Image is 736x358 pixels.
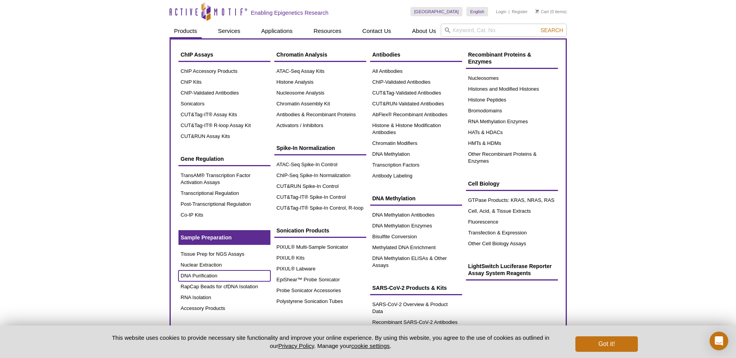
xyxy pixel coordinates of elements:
a: AbFlex® Recombinant Antibodies [370,109,462,120]
a: PIXUL® Multi-Sample Sonicator [274,242,366,253]
a: Activators / Inhibitors [274,120,366,131]
a: Products [170,24,202,38]
a: GTPase Products: KRAS, NRAS, RAS [466,195,558,206]
span: DNA Methylation [372,195,416,201]
a: DNA Methylation Antibodies [370,210,462,220]
a: DNA Methylation ELISAs & Other Assays [370,253,462,271]
a: Register [512,9,528,14]
span: Sonication Products [277,227,329,234]
a: Cell Biology [466,176,558,191]
a: CUT&RUN Spike-In Control [274,181,366,192]
a: CUT&Tag-IT® Assay Kits [178,109,270,120]
a: Sample Preparation [178,230,270,245]
a: DNA Methylation [370,191,462,206]
a: Polystyrene Sonication Tubes [274,296,366,307]
a: Histone Analysis [274,77,366,88]
a: Nucleosome Analysis [274,88,366,98]
button: Search [538,27,565,34]
a: Cart [535,9,549,14]
a: Login [496,9,506,14]
button: Got it! [575,336,637,352]
button: cookie settings [351,343,390,349]
a: English [466,7,488,16]
a: Transfection & Expression [466,227,558,238]
a: Histone & Histone Modification Antibodies [370,120,462,138]
a: SARS-CoV-2 Overview & Product Data [370,299,462,317]
a: HATs & HDACs [466,127,558,138]
p: This website uses cookies to provide necessary site functionality and improve your online experie... [99,334,563,350]
a: Sonicators [178,98,270,109]
a: Privacy Policy [278,343,314,349]
a: CUT&RUN Assay Kits [178,131,270,142]
a: Chromatin Analysis [274,47,366,62]
a: Contact Us [358,24,396,38]
a: Co-IP Kits [178,210,270,220]
a: ATAC-Seq Spike-In Control [274,159,366,170]
span: ChIP Assays [181,52,213,58]
a: Antibodies & Recombinant Proteins [274,109,366,120]
a: Tissue Prep for NGS Assays [178,249,270,260]
a: Probe Sonicator Accessories [274,285,366,296]
a: Bromodomains [466,105,558,116]
a: Accessory Products [178,303,270,314]
a: Applications [256,24,297,38]
a: Resources [309,24,346,38]
a: TransAM® Transcription Factor Activation Assays [178,170,270,188]
span: Cell Biology [468,181,500,187]
a: LightSwitch Luciferase Reporter Assay System Reagents [466,259,558,281]
a: PIXUL® Labware [274,263,366,274]
a: EpiShear™ Probe Sonicator [274,274,366,285]
a: CUT&Tag-IT® R-loop Assay Kit [178,120,270,131]
a: ChIP-Validated Antibodies [178,88,270,98]
a: Antibody Labeling [370,170,462,181]
a: RNA Isolation [178,292,270,303]
a: Recombinant SARS-CoV-2 Antibodies [370,317,462,328]
a: Recombinant Proteins & Enzymes [466,47,558,69]
a: Other Cell Biology Assays [466,238,558,249]
a: Sonication Products [274,223,366,238]
span: Recombinant Proteins & Enzymes [468,52,532,65]
span: Search [540,27,563,33]
span: SARS-CoV-2 Products & Kits [372,285,447,291]
a: ATAC-Seq Assay Kits [274,66,366,77]
img: Your Cart [535,9,539,13]
a: ChIP-Validated Antibodies [370,77,462,88]
a: Chromatin Assembly Kit [274,98,366,109]
a: HMTs & HDMs [466,138,558,149]
a: RNA Methylation Enzymes [466,116,558,127]
a: SARS-CoV-2 Products & Kits [370,281,462,295]
a: Other Recombinant Proteins & Enzymes [466,149,558,167]
a: Spike-In Normalization [274,141,366,155]
a: Nuclear Extraction [178,260,270,270]
span: LightSwitch Luciferase Reporter Assay System Reagents [468,263,552,276]
a: Chromatin Modifiers [370,138,462,149]
a: NGS [178,324,270,338]
a: DNA Methylation Enzymes [370,220,462,231]
a: CUT&RUN-Validated Antibodies [370,98,462,109]
a: CUT&Tag-Validated Antibodies [370,88,462,98]
li: (0 items) [535,7,567,16]
span: Sample Preparation [181,234,232,241]
input: Keyword, Cat. No. [441,24,567,37]
a: Methylated DNA Enrichment [370,242,462,253]
a: DNA Methylation [370,149,462,160]
div: Open Intercom Messenger [710,332,728,350]
span: Chromatin Analysis [277,52,327,58]
a: [GEOGRAPHIC_DATA] [410,7,463,16]
a: Services [213,24,245,38]
a: DNA Purification [178,270,270,281]
a: ChIP Accessory Products [178,66,270,77]
a: PIXUL® Kits [274,253,366,263]
a: ChIP Assays [178,47,270,62]
a: ChIP-Seq Spike-In Normalization [274,170,366,181]
a: Histone Peptides [466,95,558,105]
a: Antibodies [370,47,462,62]
a: Transcription Factors [370,160,462,170]
a: Transcriptional Regulation [178,188,270,199]
a: Gene Regulation [178,151,270,166]
a: Cell, Acid, & Tissue Extracts [466,206,558,217]
a: CUT&Tag-IT® Spike-In Control [274,192,366,203]
span: Gene Regulation [181,156,224,162]
a: RapCap Beads for cfDNA Isolation [178,281,270,292]
a: Histones and Modified Histones [466,84,558,95]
